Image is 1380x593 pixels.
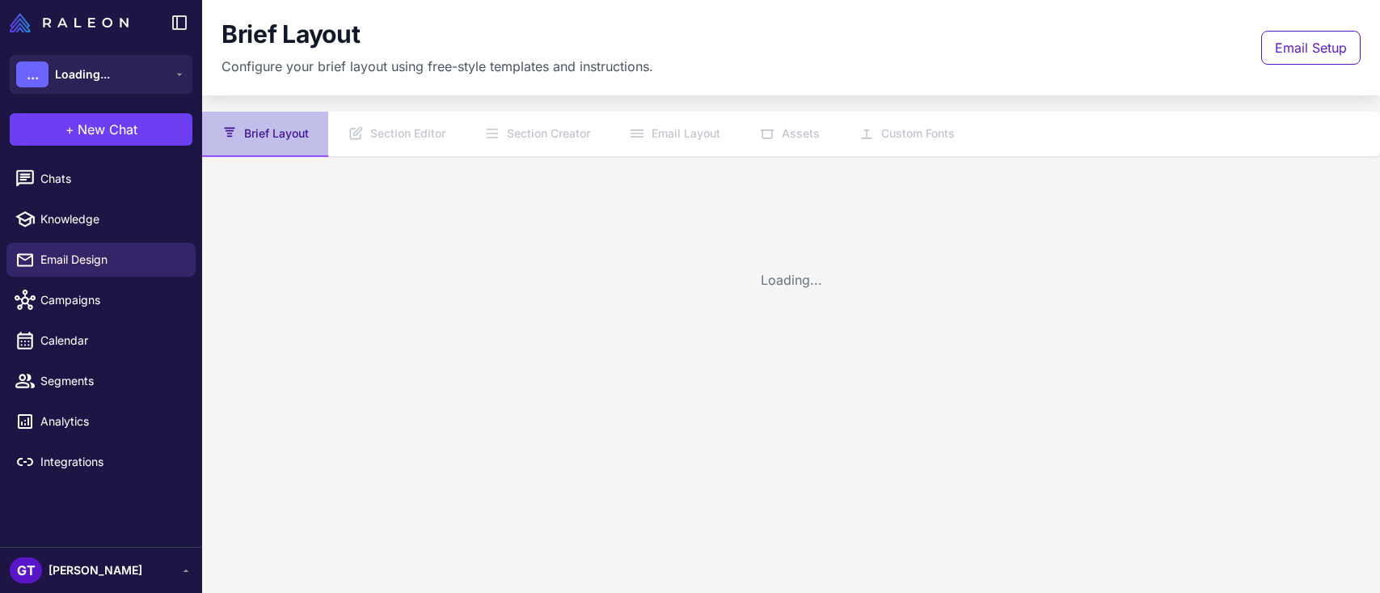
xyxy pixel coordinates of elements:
h1: Brief Layout [222,19,360,50]
button: +New Chat [10,113,192,146]
span: Email Design [40,251,183,269]
a: Email Design [6,243,196,277]
span: Campaigns [40,291,183,309]
a: Knowledge [6,202,196,236]
img: Raleon Logo [10,13,129,32]
span: Segments [40,372,183,390]
a: Calendar [6,324,196,358]
a: Campaigns [6,283,196,317]
div: Loading... [761,270,822,290]
div: ... [16,61,49,87]
a: Integrations [6,445,196,479]
button: Brief Layout [202,112,328,157]
a: Raleon Logo [10,13,135,32]
span: Integrations [40,453,183,471]
span: Analytics [40,413,183,430]
span: Knowledge [40,210,183,228]
p: Configure your brief layout using free-style templates and instructions. [222,57,653,76]
span: [PERSON_NAME] [49,561,142,579]
span: Calendar [40,332,183,349]
span: Chats [40,170,183,188]
div: GT [10,557,42,583]
span: New Chat [78,120,137,139]
span: Loading... [55,66,110,83]
button: ...Loading... [10,55,192,94]
a: Chats [6,162,196,196]
button: Email Setup [1261,31,1361,65]
a: Segments [6,364,196,398]
span: Email Setup [1275,38,1347,57]
a: Analytics [6,405,196,438]
span: + [65,120,74,139]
